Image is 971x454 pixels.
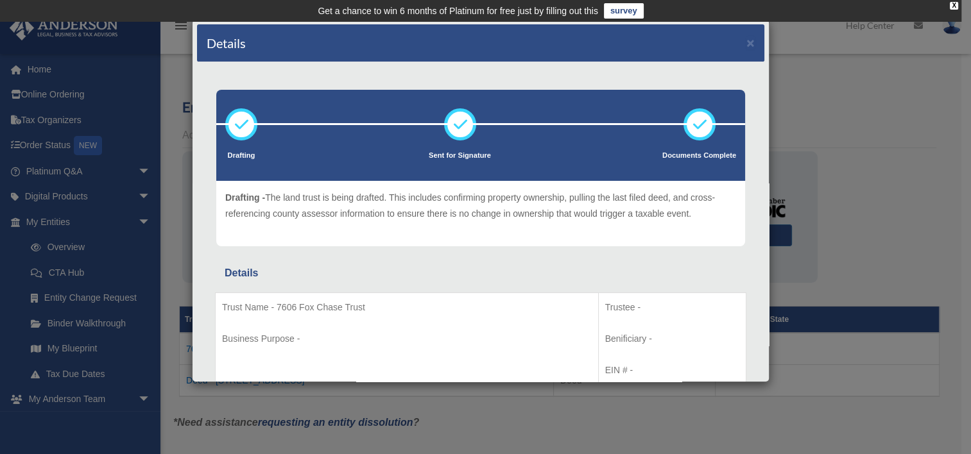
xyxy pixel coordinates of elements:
p: Trust Name - 7606 Fox Chase Trust [222,299,592,315]
p: The land trust is being drafted. This includes confirming property ownership, pulling the last fi... [225,190,736,221]
p: Documents Complete [662,149,736,162]
p: Benificiary - [605,331,739,347]
p: Sent for Signature [429,149,491,162]
p: Drafting [225,149,257,162]
p: Trustee - [605,299,739,315]
h4: Details [207,34,246,52]
span: Drafting - [225,192,265,203]
div: Details [225,264,737,282]
p: Business Purpose - [222,331,592,347]
div: close [950,2,958,10]
p: EIN # - [605,362,739,378]
button: × [746,36,755,49]
div: Get a chance to win 6 months of Platinum for free just by filling out this [318,3,598,19]
a: survey [604,3,644,19]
